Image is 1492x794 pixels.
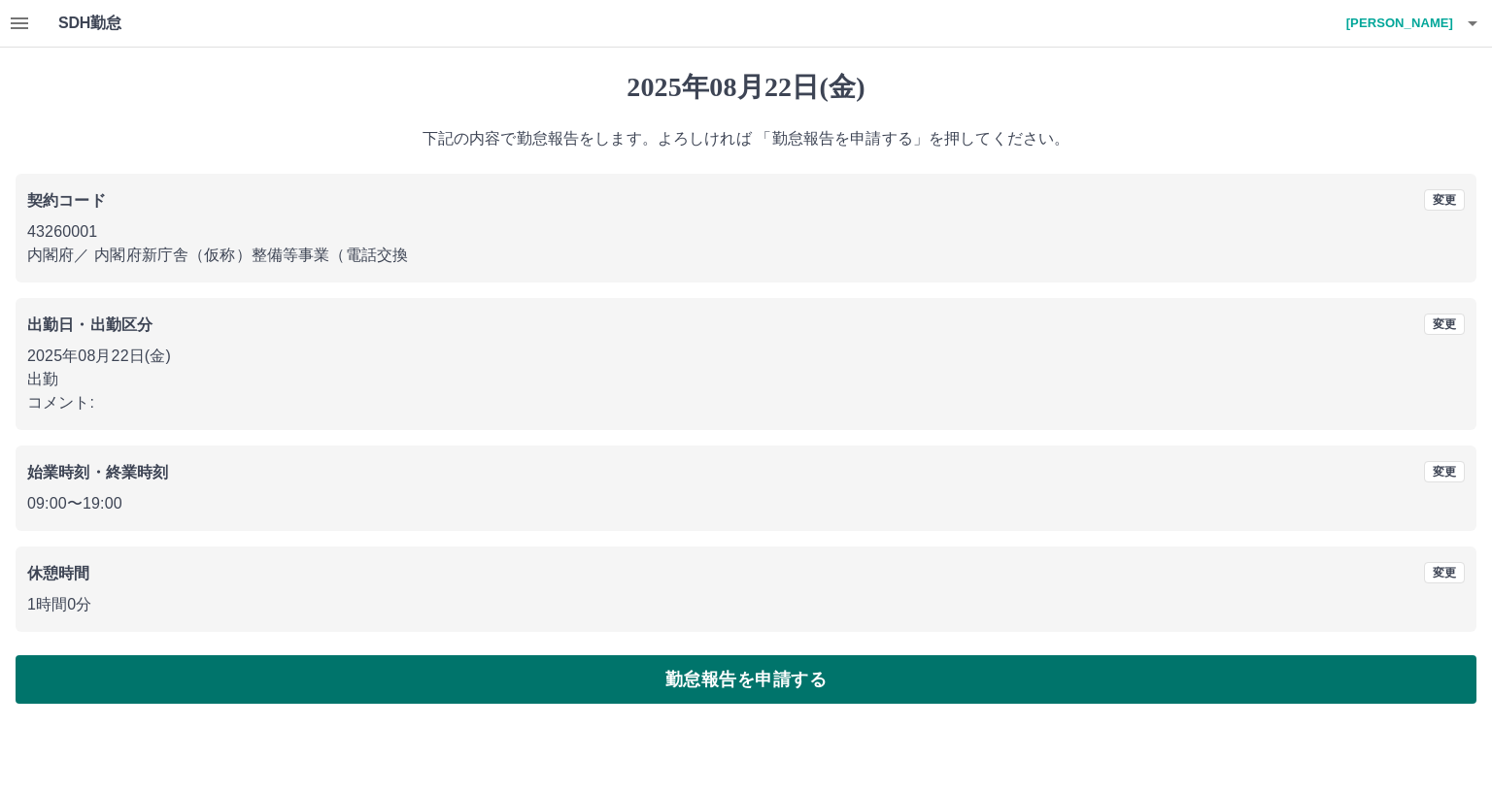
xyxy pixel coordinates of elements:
b: 出勤日・出勤区分 [27,316,153,333]
p: 09:00 〜 19:00 [27,492,1465,515]
button: 変更 [1424,314,1465,335]
p: 1時間0分 [27,593,1465,616]
p: 下記の内容で勤怠報告をします。よろしければ 「勤怠報告を申請する」を押してください。 [16,127,1476,150]
b: 始業時刻・終業時刻 [27,464,168,480]
button: 勤怠報告を申請する [16,655,1476,704]
p: 内閣府 ／ 内閣府新庁舎（仮称）整備等事業（電話交換 [27,244,1465,267]
p: 43260001 [27,220,1465,244]
p: 出勤 [27,368,1465,391]
button: 変更 [1424,562,1465,583]
p: 2025年08月22日(金) [27,345,1465,368]
p: コメント: [27,391,1465,414]
b: 休憩時間 [27,565,90,581]
button: 変更 [1424,189,1465,211]
h1: 2025年08月22日(金) [16,71,1476,104]
button: 変更 [1424,461,1465,482]
b: 契約コード [27,192,106,209]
